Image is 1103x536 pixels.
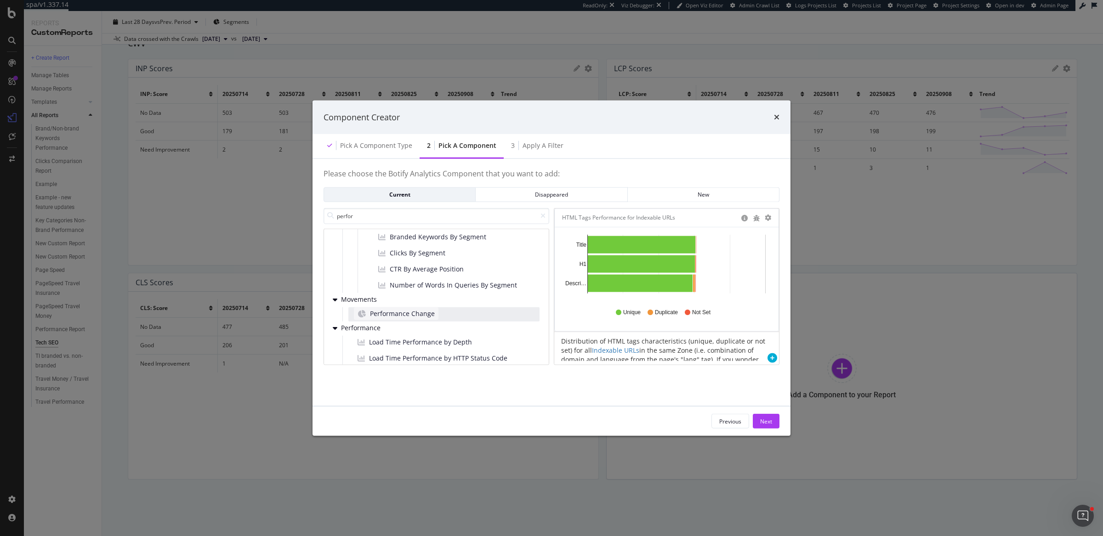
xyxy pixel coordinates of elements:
span: Not Set [692,308,711,316]
span: Unique [623,308,641,316]
svg: A chart. [562,234,772,299]
span: Performance Change [370,309,435,318]
div: Apply a Filter [523,141,563,150]
iframe: Intercom live chat [1072,505,1094,527]
div: Next [760,417,772,425]
div: Component Creator [324,111,400,123]
div: 2 [427,141,431,150]
button: Previous [711,414,749,429]
text: Title [576,241,587,248]
text: H1 [580,261,587,267]
span: Clicks By Segment [390,248,445,258]
div: Current [331,191,468,198]
text: Descri… [565,280,586,287]
span: CTR By Average Position [390,265,464,274]
span: Duplicate [655,308,678,316]
div: Pick a Component [438,141,496,150]
div: Disappeared [483,191,620,198]
div: HTML Tags Performance for Indexable URLs [562,213,675,222]
div: Pick a Component type [340,141,412,150]
button: Current [324,187,476,202]
div: modal [313,100,790,436]
button: Disappeared [476,187,627,202]
span: Number of Words In Queries By Segment [390,281,517,290]
button: New [628,187,779,202]
div: Distribution of HTML tags characteristics (unique, duplicate or not set) for all in the same Zone... [554,332,765,361]
span: Movements [341,295,382,303]
div: times [774,111,779,123]
span: Load Time Performance by HTTP Status Code [369,354,507,363]
h4: Please choose the Botify Analytics Component that you want to add: [324,170,779,187]
span: Load Time Performance by Depth [369,338,472,347]
div: Previous [719,417,741,425]
span: Branded Keywords By Segment [390,232,486,242]
div: gear [765,214,771,221]
div: New [635,191,772,198]
span: Performance [341,324,382,332]
button: Next [753,414,779,429]
input: Name of the Botify Component [324,208,549,224]
div: 3 [511,141,515,150]
a: Indexable URLs [592,346,639,355]
div: bug [753,214,760,221]
div: circle-info [741,214,748,221]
